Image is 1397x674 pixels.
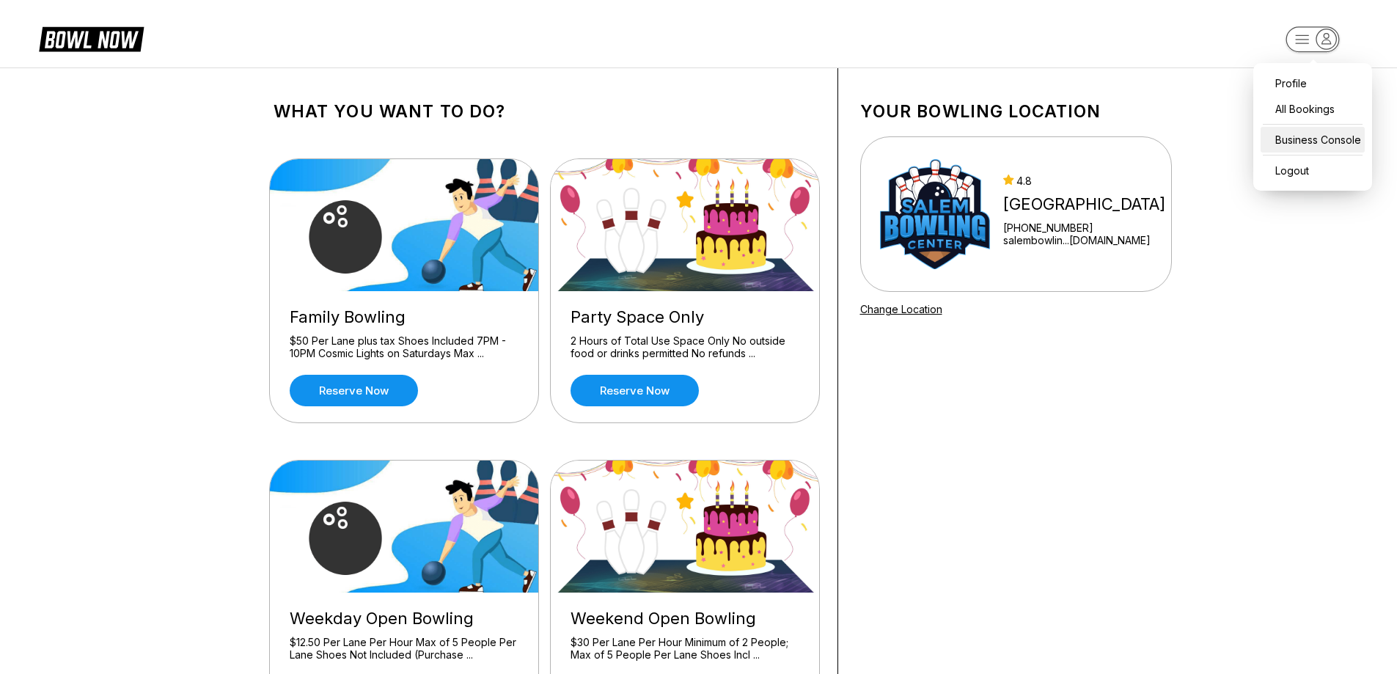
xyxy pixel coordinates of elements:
[571,375,699,406] a: Reserve now
[290,375,418,406] a: Reserve now
[270,159,540,291] img: Family Bowling
[290,334,518,360] div: $50 Per Lane plus tax Shoes Included 7PM - 10PM Cosmic Lights on Saturdays Max ...
[1261,158,1365,183] button: Logout
[1261,70,1365,96] a: Profile
[860,101,1172,122] h1: Your bowling location
[274,101,815,122] h1: What you want to do?
[290,636,518,662] div: $12.50 Per Lane Per Hour Max of 5 People Per Lane Shoes Not Included (Purchase ...
[1003,221,1165,234] div: [PHONE_NUMBER]
[270,461,540,593] img: Weekday Open Bowling
[551,461,821,593] img: Weekend Open Bowling
[290,609,518,629] div: Weekday Open Bowling
[1003,194,1165,214] div: [GEOGRAPHIC_DATA]
[1261,96,1365,122] a: All Bookings
[571,636,799,662] div: $30 Per Lane Per Hour Minimum of 2 People; Max of 5 People Per Lane Shoes Incl ...
[860,303,942,315] a: Change Location
[551,159,821,291] img: Party Space Only
[1261,127,1365,153] a: Business Console
[571,307,799,327] div: Party Space Only
[1003,234,1165,246] a: salembowlin...[DOMAIN_NAME]
[571,609,799,629] div: Weekend Open Bowling
[880,159,990,269] img: Salem Bowling Center
[290,307,518,327] div: Family Bowling
[571,334,799,360] div: 2 Hours of Total Use Space Only No outside food or drinks permitted No refunds ...
[1003,175,1165,187] div: 4.8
